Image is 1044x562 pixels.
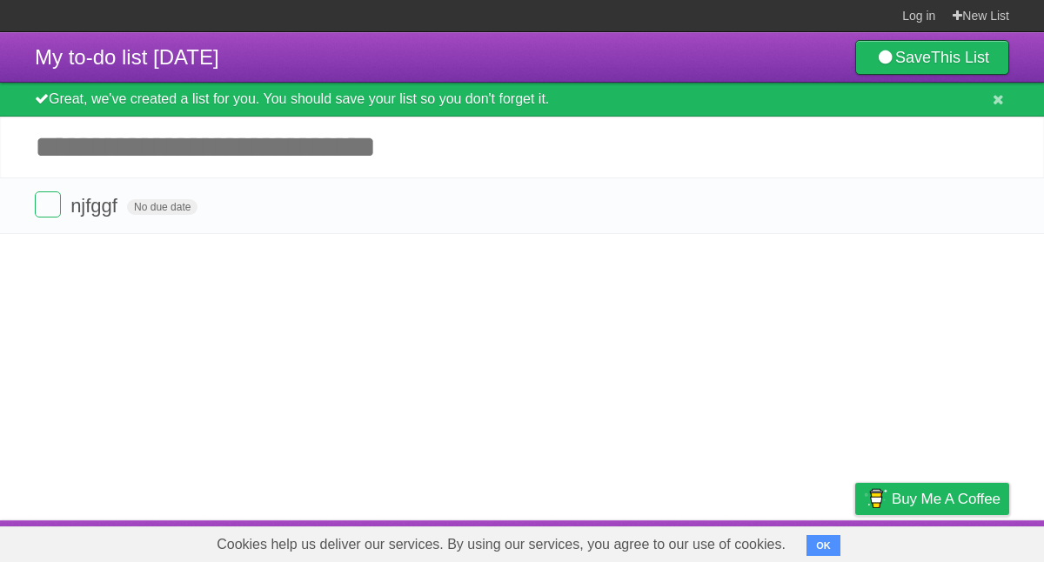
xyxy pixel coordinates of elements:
label: Done [35,191,61,217]
span: Buy me a coffee [892,484,1000,514]
a: About [624,525,660,558]
img: Buy me a coffee [864,484,887,513]
span: My to-do list [DATE] [35,45,219,69]
a: Buy me a coffee [855,483,1009,515]
a: Suggest a feature [900,525,1009,558]
b: This List [931,49,989,66]
a: SaveThis List [855,40,1009,75]
button: OK [806,535,840,556]
span: Cookies help us deliver our services. By using our services, you agree to our use of cookies. [199,527,803,562]
span: No due date [127,199,197,215]
a: Developers [681,525,752,558]
a: Privacy [833,525,878,558]
a: Terms [773,525,812,558]
span: njfggf [70,195,122,217]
